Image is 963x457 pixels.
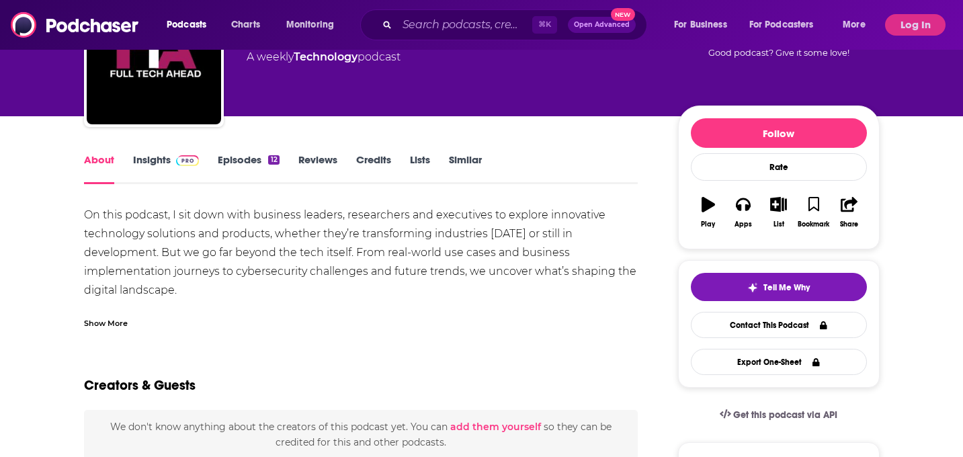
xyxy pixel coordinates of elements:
div: Share [840,220,858,229]
button: tell me why sparkleTell Me Why [691,273,867,301]
a: InsightsPodchaser Pro [133,153,200,184]
span: Get this podcast via API [733,409,837,421]
span: ⌘ K [532,16,557,34]
div: On this podcast, I sit down with business leaders, researchers and executives to explore innovati... [84,206,638,375]
span: For Business [674,15,727,34]
button: open menu [157,14,224,36]
div: Search podcasts, credits, & more... [373,9,660,40]
span: For Podcasters [749,15,814,34]
div: Bookmark [798,220,829,229]
span: Tell Me Why [763,282,810,293]
a: Reviews [298,153,337,184]
input: Search podcasts, credits, & more... [397,14,532,36]
a: Similar [449,153,482,184]
button: Share [831,188,866,237]
a: Technology [294,50,358,63]
span: New [611,8,635,21]
a: Lists [410,153,430,184]
img: tell me why sparkle [747,282,758,293]
button: Open AdvancedNew [568,17,636,33]
button: open menu [833,14,882,36]
span: We don't know anything about the creators of this podcast yet . You can so they can be credited f... [110,421,612,448]
div: 12 [268,155,279,165]
button: add them yourself [450,421,541,432]
button: List [761,188,796,237]
button: Bookmark [796,188,831,237]
div: List [773,220,784,229]
div: Rate [691,153,867,181]
span: Open Advanced [574,22,630,28]
button: Export One-Sheet [691,349,867,375]
a: Episodes12 [218,153,279,184]
a: Get this podcast via API [709,399,849,431]
button: Apps [726,188,761,237]
button: open menu [665,14,744,36]
a: Credits [356,153,391,184]
button: Log In [885,14,946,36]
span: Charts [231,15,260,34]
span: More [843,15,866,34]
a: About [84,153,114,184]
button: Play [691,188,726,237]
img: Podchaser - Follow, Share and Rate Podcasts [11,12,140,38]
button: Follow [691,118,867,148]
a: Charts [222,14,268,36]
div: A weekly podcast [247,49,401,65]
button: open menu [277,14,351,36]
div: Apps [735,220,752,229]
a: Contact This Podcast [691,312,867,338]
span: Podcasts [167,15,206,34]
div: Play [701,220,715,229]
img: Podchaser Pro [176,155,200,166]
button: open menu [741,14,833,36]
h2: Creators & Guests [84,377,196,394]
span: Monitoring [286,15,334,34]
span: Good podcast? Give it some love! [708,48,849,58]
